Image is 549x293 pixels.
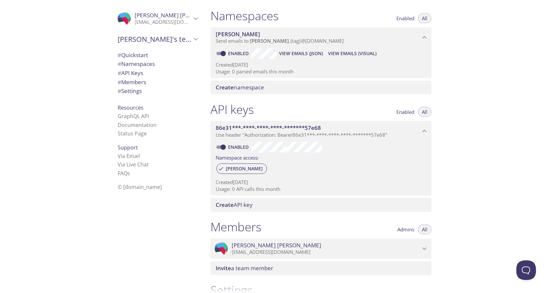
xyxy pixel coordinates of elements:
span: # [118,87,121,95]
a: Enabled [227,50,251,56]
span: s [127,170,130,177]
a: Via Email [118,152,140,160]
div: bliek namespace [210,27,431,48]
span: a team member [216,264,273,272]
button: Enabled [392,13,418,23]
div: Create namespace [210,81,431,94]
div: Namespaces [112,59,203,69]
span: Members [118,78,146,86]
span: Support [118,144,138,151]
span: Quickstart [118,51,148,59]
button: Enabled [392,107,418,117]
span: View Emails (Visual) [328,50,376,57]
span: View Emails (JSON) [279,50,323,57]
button: View Emails (Visual) [325,48,379,59]
div: Quickstart [112,51,203,60]
span: # [118,69,121,77]
span: [PERSON_NAME] [222,166,267,172]
button: Admins [393,224,418,234]
p: [EMAIL_ADDRESS][DOMAIN_NAME] [232,249,420,255]
div: Ralph Kris Enrique [210,239,431,259]
span: Settings [118,87,142,95]
span: # [118,60,121,68]
div: Create API Key [210,198,431,212]
span: namespace [216,84,264,91]
span: [PERSON_NAME] [250,38,289,44]
span: [PERSON_NAME] [216,30,260,38]
span: [PERSON_NAME] [PERSON_NAME] [135,11,224,19]
label: Namespace access: [216,152,259,162]
h1: API keys [210,102,254,117]
div: API Keys [112,69,203,78]
p: Usage: 0 parsed emails this month [216,68,426,75]
h1: Namespaces [210,8,279,23]
span: Create [216,201,234,208]
span: Namespaces [118,60,155,68]
button: All [418,107,431,117]
span: API Keys [118,69,143,77]
div: Team Settings [112,86,203,96]
div: Ralph Kris Enrique [112,8,203,29]
span: # [118,78,121,86]
div: Ralph Kris's team [112,31,203,48]
span: [PERSON_NAME]'s team [118,35,191,44]
div: Invite a team member [210,261,431,275]
a: Enabled [227,144,251,150]
p: Created [DATE] [216,179,426,186]
span: Create [216,84,234,91]
span: # [118,51,121,59]
a: GraphQL API [118,113,149,120]
p: Usage: 0 API calls this month [216,186,426,193]
button: View Emails (JSON) [276,48,325,59]
a: FAQ [118,170,130,177]
span: © [DOMAIN_NAME] [118,183,162,191]
p: Created [DATE] [216,61,426,68]
div: Members [112,78,203,87]
h1: Members [210,220,261,234]
a: Status Page [118,130,147,137]
span: [PERSON_NAME] [PERSON_NAME] [232,242,321,249]
iframe: Help Scout Beacon - Open [516,260,536,280]
div: [PERSON_NAME] [216,163,267,174]
span: API key [216,201,253,208]
p: [EMAIL_ADDRESS][DOMAIN_NAME] [135,19,191,25]
a: Documentation [118,121,157,129]
span: Invite [216,264,231,272]
button: All [418,13,431,23]
span: Resources [118,104,143,111]
button: All [418,224,431,234]
a: Via Live Chat [118,161,149,168]
span: Send emails to . {tag} @[DOMAIN_NAME] [216,38,344,44]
